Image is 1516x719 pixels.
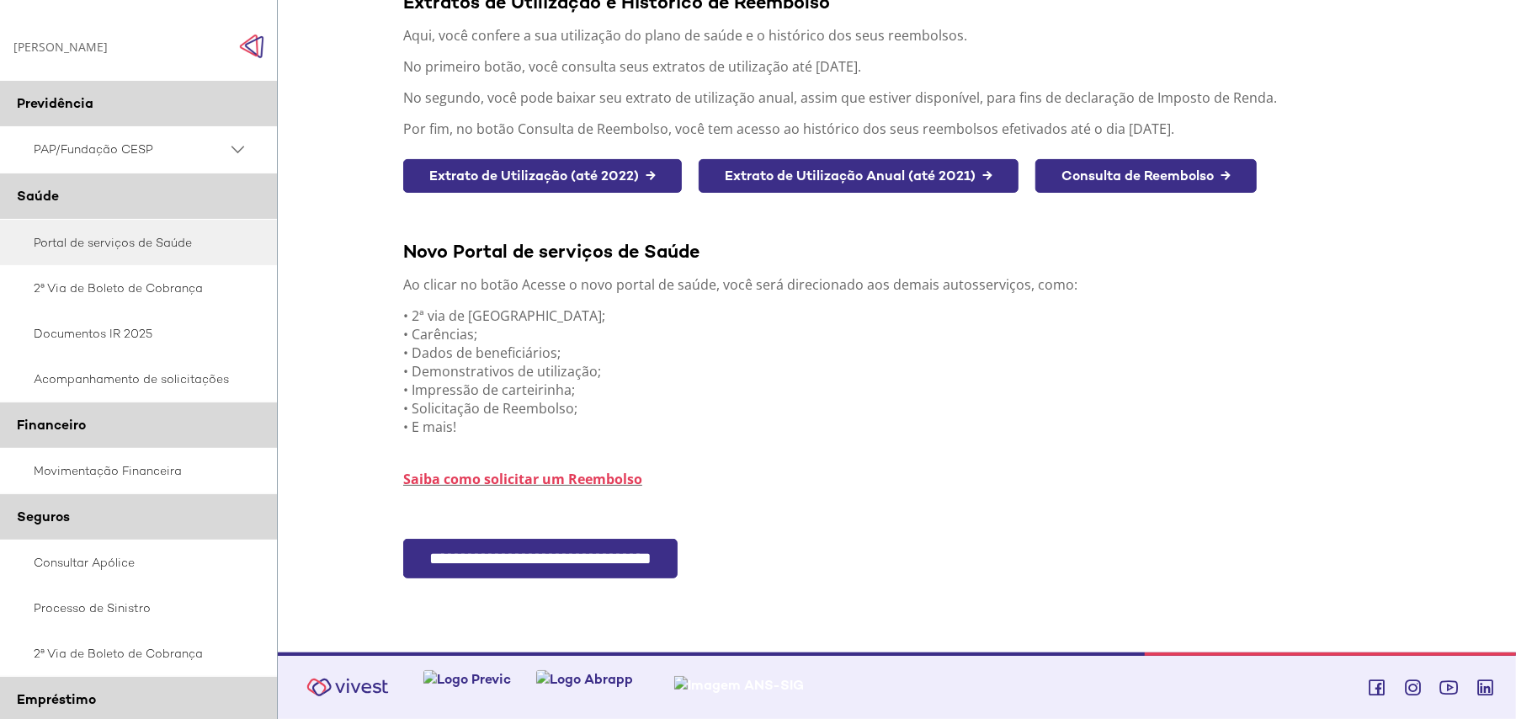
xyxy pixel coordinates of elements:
[403,120,1403,138] p: Por fim, no botão Consulta de Reembolso, você tem acesso ao histórico dos seus reembolsos efetiva...
[403,159,682,194] a: Extrato de Utilização (até 2022) →
[403,306,1403,436] p: • 2ª via de [GEOGRAPHIC_DATA]; • Carências; • Dados de beneficiários; • Demonstrativos de utiliza...
[17,416,86,434] span: Financeiro
[17,187,59,205] span: Saúde
[17,94,93,112] span: Previdência
[297,668,398,706] img: Vivest
[403,26,1403,45] p: Aqui, você confere a sua utilização do plano de saúde e o histórico dos seus reembolsos.
[752,670,881,688] img: Imagem ANS-SIG
[34,139,227,160] span: PAP/Fundação CESP
[699,159,1019,194] a: Extrato de Utilização Anual (até 2021) →
[1035,159,1257,194] a: Consulta de Reembolso →
[403,239,1403,263] div: Novo Portal de serviços de Saúde
[403,470,642,488] a: Saiba como solicitar um Reembolso
[658,670,736,688] img: Logo ANS
[423,670,511,688] img: Logo Previc
[17,690,96,708] span: Empréstimo
[239,34,264,59] span: Click to close side navigation.
[239,34,264,59] img: Fechar menu
[278,652,1516,719] footer: Vivest
[403,275,1403,294] p: Ao clicar no botão Acesse o novo portal de saúde, você será direcionado aos demais autosserviços,...
[536,670,633,688] img: Logo Abrapp
[17,508,70,525] span: Seguros
[403,539,1403,620] section: <span lang="pt-BR" dir="ltr">FacPlanPortlet - SSO Fácil</span>
[403,57,1403,76] p: No primeiro botão, você consulta seus extratos de utilização até [DATE].
[403,88,1403,107] p: No segundo, você pode baixar seu extrato de utilização anual, assim que estiver disponível, para ...
[13,39,108,55] div: [PERSON_NAME]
